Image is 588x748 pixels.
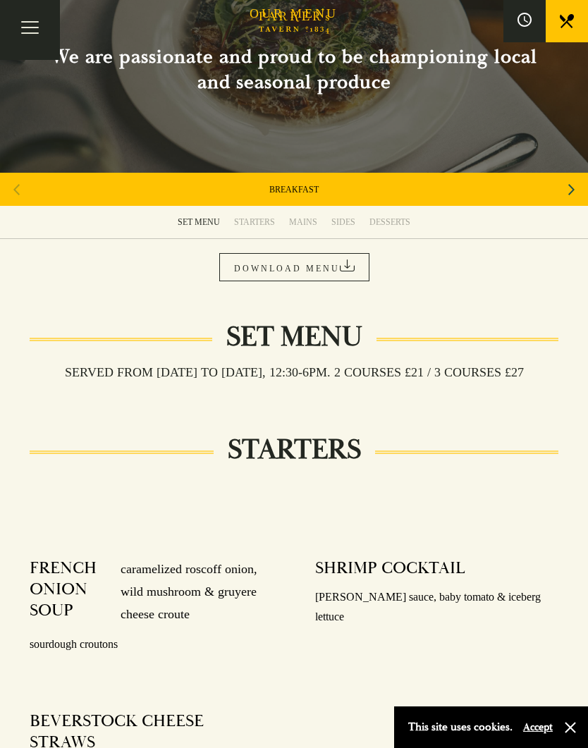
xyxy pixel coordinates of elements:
div: DESSERTS [369,216,410,228]
h4: FRENCH ONION SOUP [30,558,106,626]
button: Close and accept [563,721,577,735]
a: SIDES [324,206,362,238]
div: Next slide [562,174,581,205]
h2: We are passionate and proud to be championing local and seasonal produce [33,44,555,95]
div: MAINS [289,216,317,228]
div: SIDES [331,216,355,228]
h3: Served from [DATE] to [DATE], 12:30-6pm. 2 COURSES £21 / 3 COURSES £27 [51,364,538,380]
p: This site uses cookies. [408,717,513,737]
h1: OUR MENU [250,6,338,22]
h2: Set Menu [212,320,376,354]
a: DOWNLOAD MENU [219,253,369,281]
a: SET MENU [171,206,227,238]
a: DESSERTS [362,206,417,238]
button: Accept [523,721,553,734]
h2: STARTERS [214,433,375,467]
p: caramelized roscoff onion, wild mushroom & gruyere cheese croute [106,558,273,626]
div: SET MENU [178,216,220,228]
a: STARTERS [227,206,282,238]
a: BREAKFAST [269,184,319,195]
p: [PERSON_NAME] sauce, baby tomato & iceberg lettuce [315,587,558,628]
p: sourdough croutons [30,634,273,655]
div: STARTERS [234,216,275,228]
a: MAINS [282,206,324,238]
h4: SHRIMP COCKTAIL [315,558,465,579]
